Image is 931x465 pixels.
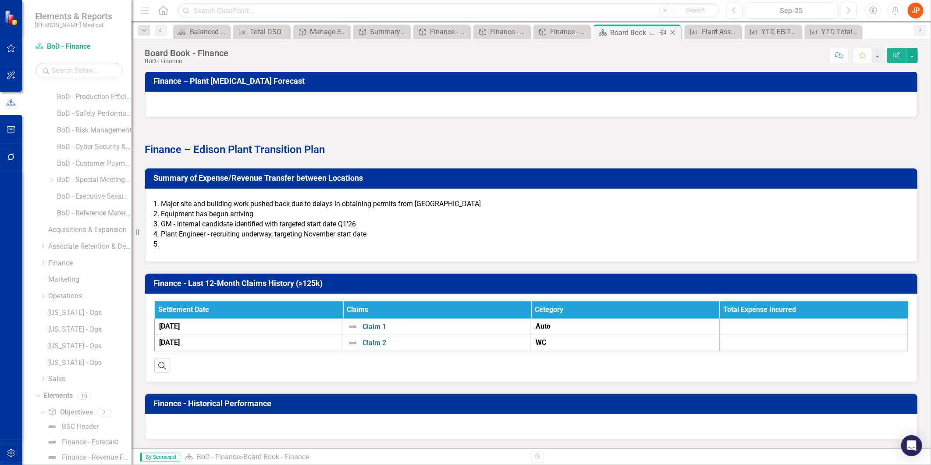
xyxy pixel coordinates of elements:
[48,325,131,335] a: [US_STATE] - Ops
[161,219,908,229] li: GM - internal candidate identified with targeted start date Q1'26
[48,408,92,418] a: Objectives
[45,451,131,465] a: Finance - Revenue Forecast by Source (Table)
[747,26,799,37] a: YTD EBITDA (% of Budget)
[295,26,348,37] a: Manage Elements
[159,338,180,347] span: [DATE]
[57,208,131,218] a: BoD - Reference Material
[362,339,527,347] a: Claim 2
[57,92,131,102] a: BoD - Production Efficiency
[355,26,408,37] a: Summary of Expense/Revenue Transfer between Locations
[57,192,131,202] a: BoD - Executive Sessions
[145,48,228,58] div: Board Book - Finance
[48,225,131,235] a: Acquisitions & Expansion
[145,58,228,64] div: BoD - Finance
[153,399,912,408] h3: Finance - Historical Performance
[536,338,546,347] span: WC
[161,229,908,240] li: Plant Engineer - recruiting underway, targeting November start date
[43,391,73,401] a: Elements
[531,335,720,351] td: Double-Click to Edit
[687,26,739,37] a: Plant Associate Efficiency (Pieces Per Associate Hour)
[48,242,131,252] a: Associate Retention & Development
[243,453,309,461] div: Board Book - Finance
[362,323,527,331] a: Claim 1
[761,26,799,37] div: YTD EBITDA (% of Budget)
[610,27,657,38] div: Board Book - Finance
[748,6,835,16] div: Sep-25
[57,142,131,152] a: BoD - Cyber Security & IT
[48,291,131,301] a: Operations
[310,26,348,37] div: Manage Elements
[47,452,57,463] img: Not Defined
[57,109,131,119] a: BoD - Safety Performance
[674,4,718,17] button: Search
[490,26,528,37] div: Finance - Revenue Forecast by Source (Chart)
[250,26,288,37] div: Total DSO
[901,435,922,456] div: Open Intercom Messenger
[145,143,325,156] strong: Finance – Edison Plant Transition Plan
[175,26,227,37] a: Balanced Scorecard Welcome Page
[35,11,112,21] span: Elements & Reports
[48,374,131,384] a: Sales
[62,454,131,461] div: Finance - Revenue Forecast by Source (Table)
[476,26,528,37] a: Finance - Revenue Forecast by Source (Chart)
[77,392,91,400] div: 10
[45,435,118,449] a: Finance - Forecast
[47,437,57,447] img: Not Defined
[416,26,468,37] a: Finance - Historical Performance
[4,10,20,25] img: ClearPoint Strategy
[62,438,118,446] div: Finance - Forecast
[47,422,57,432] img: Not Defined
[908,3,924,18] button: JP
[155,335,343,351] td: Double-Click to Edit
[185,452,525,462] div: »
[48,358,131,368] a: [US_STATE] - Ops
[57,175,131,185] a: BoD - Special Meeting Topics
[190,26,227,37] div: Balanced Scorecard Welcome Page
[48,341,131,351] a: [US_STATE] - Ops
[159,322,180,330] span: [DATE]
[343,319,531,335] td: Double-Click to Edit Right Click for Context Menu
[48,308,131,318] a: [US_STATE] - Ops
[153,77,912,86] h3: Finance – Plant [MEDICAL_DATA] Forecast
[161,199,908,209] li: Major site and building work pushed back due to delays in obtaining permits from [GEOGRAPHIC_DATA]
[35,21,112,29] small: [PERSON_NAME] Medical
[348,338,358,348] img: Not Defined
[745,3,838,18] button: Sep-25
[235,26,288,37] a: Total DSO
[57,125,131,136] a: BoD - Risk Management
[45,420,99,434] a: BSC Header
[48,258,131,268] a: Finance
[161,209,908,219] li: Equipment has begun arriving
[531,319,720,335] td: Double-Click to Edit
[536,322,551,330] span: Auto
[35,63,123,78] input: Search Below...
[370,26,408,37] div: Summary of Expense/Revenue Transfer between Locations
[153,279,912,288] h3: Finance - Last 12-Month Claims History (>125k)
[153,174,912,182] h3: Summary of Expense/Revenue Transfer between Locations
[807,26,859,37] a: YTD Total Revenue
[155,319,343,335] td: Double-Click to Edit
[430,26,468,37] div: Finance - Historical Performance
[57,159,131,169] a: BoD - Customer Payment
[348,322,358,332] img: Not Defined
[35,42,123,52] a: BoD - Finance
[62,423,99,431] div: BSC Header
[97,409,111,416] div: 7
[686,7,705,14] span: Search
[343,335,531,351] td: Double-Click to Edit Right Click for Context Menu
[197,453,240,461] a: BoD - Finance
[821,26,859,37] div: YTD Total Revenue
[48,275,131,285] a: Marketing
[178,3,720,18] input: Search ClearPoint...
[536,26,588,37] a: Finance - Revenue Forecast by Source (Table)
[550,26,588,37] div: Finance - Revenue Forecast by Source (Table)
[701,26,739,37] div: Plant Associate Efficiency (Pieces Per Associate Hour)
[140,453,180,461] span: By Scorecard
